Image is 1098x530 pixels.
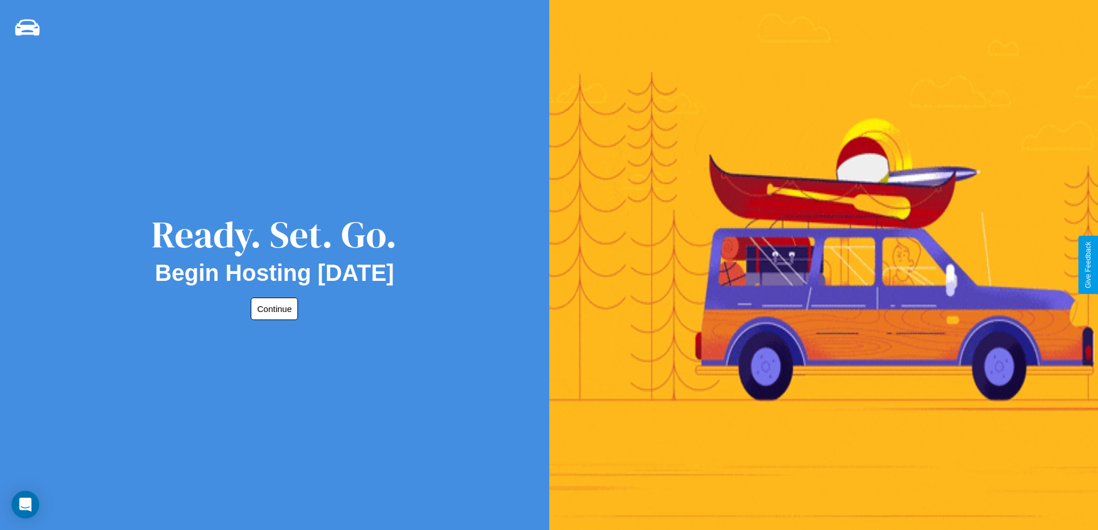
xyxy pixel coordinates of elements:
h2: Begin Hosting [DATE] [155,260,394,286]
div: Open Intercom Messenger [12,491,39,518]
button: Continue [251,298,298,320]
div: Give Feedback [1084,242,1092,288]
div: Ready. Set. Go. [152,209,397,260]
